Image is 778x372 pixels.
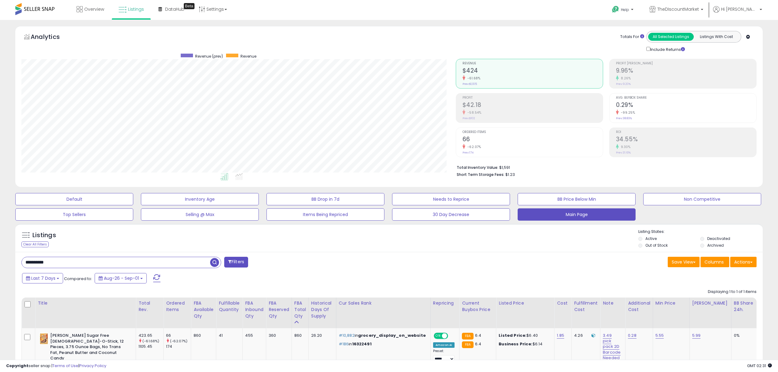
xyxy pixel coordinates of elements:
[734,300,756,313] div: BB Share 24h.
[463,151,474,154] small: Prev: 174
[38,300,133,306] div: Title
[195,54,223,59] span: Revenue (prev)
[266,208,384,221] button: Items Being Repriced
[224,257,248,268] button: Filters
[138,344,163,349] div: 1105.45
[22,273,63,283] button: Last 7 Days
[433,300,457,306] div: Repricing
[657,6,699,12] span: TheDIscountMarket
[21,241,49,247] div: Clear All Filters
[603,332,621,366] a: 3.49 pick pack 2D Barcode Needed 10/5
[616,116,632,120] small: Prev: 38.83%
[655,332,664,339] a: 5.55
[457,165,498,170] b: Total Inventory Value:
[557,300,569,306] div: Cost
[269,300,289,319] div: FBA Reserved Qty
[621,7,629,12] span: Help
[499,332,527,338] b: Listed Price:
[518,208,636,221] button: Main Page
[170,339,187,344] small: (-62.07%)
[701,257,729,267] button: Columns
[730,257,757,267] button: Actions
[128,6,144,12] span: Listings
[294,300,306,319] div: FBA Total Qty
[392,193,510,205] button: Needs to Reprice
[339,333,426,338] p: in
[465,110,482,115] small: -58.54%
[462,341,473,348] small: FBA
[574,333,595,338] div: 4.26
[447,333,457,339] span: OFF
[392,208,510,221] button: 30 Day Decrease
[266,193,384,205] button: BB Drop in 7d
[619,110,635,115] small: -99.25%
[219,300,240,313] div: Fulfillable Quantity
[499,341,532,347] b: Business Price:
[707,243,724,248] label: Archived
[619,76,631,81] small: 8.26%
[612,6,619,13] i: Get Help
[52,363,78,369] a: Terms of Use
[462,300,493,313] div: Current Buybox Price
[747,363,772,369] span: 2025-09-10 02:31 GMT
[457,163,752,171] li: $1,591
[6,363,28,369] strong: Copyright
[463,131,603,134] span: Ordered Items
[434,333,442,339] span: ON
[668,257,700,267] button: Save View
[616,82,631,86] small: Prev: 9.20%
[339,300,428,306] div: Cur Sales Rank
[616,96,756,100] span: Avg. Buybox Share
[645,236,657,241] label: Active
[692,300,729,306] div: [PERSON_NAME]
[31,275,55,281] span: Last 7 Days
[475,332,481,338] span: 6.4
[463,101,603,110] h2: $42.18
[433,349,455,363] div: Preset:
[499,333,550,338] div: $6.40
[245,300,263,319] div: FBA inbound Qty
[463,96,603,100] span: Profit
[79,363,106,369] a: Privacy Policy
[616,62,756,65] span: Profit [PERSON_NAME]
[457,172,504,177] b: Short Term Storage Fees:
[463,82,477,86] small: Prev: $1,105
[31,32,72,43] h5: Analytics
[166,344,191,349] div: 174
[138,333,163,338] div: 423.65
[311,333,331,338] div: 26.20
[50,333,125,363] b: [PERSON_NAME] Sugar Free [DEMOGRAPHIC_DATA]-O-Stick, 12 Pieces, 3.75 Ounce Bags, No Trans Fat, Pe...
[64,276,92,282] span: Compared to:
[692,332,701,339] a: 5.99
[643,193,761,205] button: Non Competitive
[620,34,644,40] div: Totals For
[339,332,355,338] span: #10,882
[311,300,334,319] div: Historical Days Of Supply
[15,193,133,205] button: Default
[184,3,194,9] div: Tooltip anchor
[194,333,211,338] div: 860
[616,131,756,134] span: ROI
[463,136,603,144] h2: 66
[433,342,455,348] div: Amazon AI
[165,6,184,12] span: DataHub
[734,333,754,338] div: 0%
[638,229,763,235] p: Listing States:
[704,259,724,265] span: Columns
[713,6,762,20] a: Hi [PERSON_NAME]
[616,151,631,154] small: Prev: 31.61%
[648,33,694,41] button: All Selected Listings
[339,341,426,347] p: in
[642,46,692,53] div: Include Returns
[166,333,191,338] div: 66
[603,300,623,306] div: Note
[465,145,481,149] small: -62.07%
[616,136,756,144] h2: 34.55%
[95,273,147,283] button: Aug-26 - Sep-01
[141,208,259,221] button: Selling @ Max
[141,193,259,205] button: Inventory Age
[294,333,304,338] div: 860
[628,332,636,339] a: 0.28
[693,33,739,41] button: Listings With Cost
[462,333,473,340] small: FBA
